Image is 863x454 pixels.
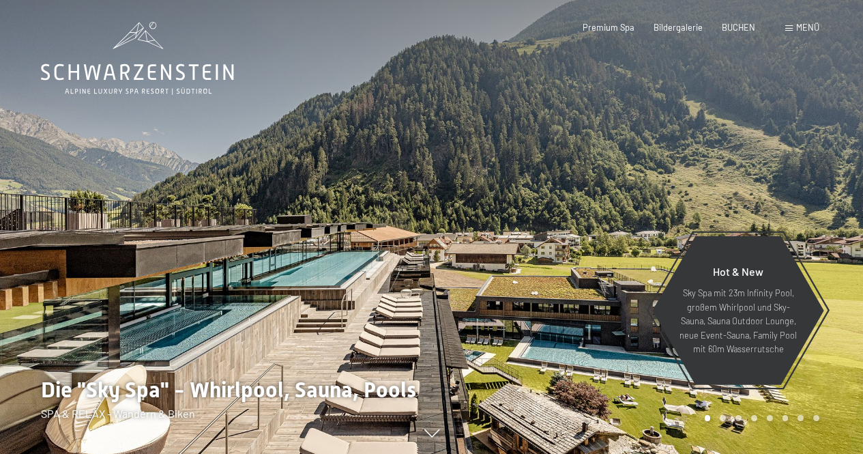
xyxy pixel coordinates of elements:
div: Carousel Page 7 [798,415,804,421]
span: Menü [796,22,819,33]
div: Carousel Page 2 [720,415,726,421]
a: Hot & New Sky Spa mit 23m Infinity Pool, großem Whirlpool und Sky-Sauna, Sauna Outdoor Lounge, ne... [652,236,825,386]
div: Carousel Page 8 [813,415,819,421]
div: Carousel Page 1 (Current Slide) [705,415,711,421]
span: Hot & New [713,265,763,278]
div: Carousel Page 4 [751,415,757,421]
div: Carousel Pagination [700,415,819,421]
a: Bildergalerie [654,22,703,33]
a: BUCHEN [722,22,755,33]
div: Carousel Page 3 [735,415,742,421]
div: Carousel Page 5 [767,415,773,421]
p: Sky Spa mit 23m Infinity Pool, großem Whirlpool und Sky-Sauna, Sauna Outdoor Lounge, neue Event-S... [679,286,798,356]
a: Premium Spa [583,22,634,33]
div: Carousel Page 6 [782,415,789,421]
